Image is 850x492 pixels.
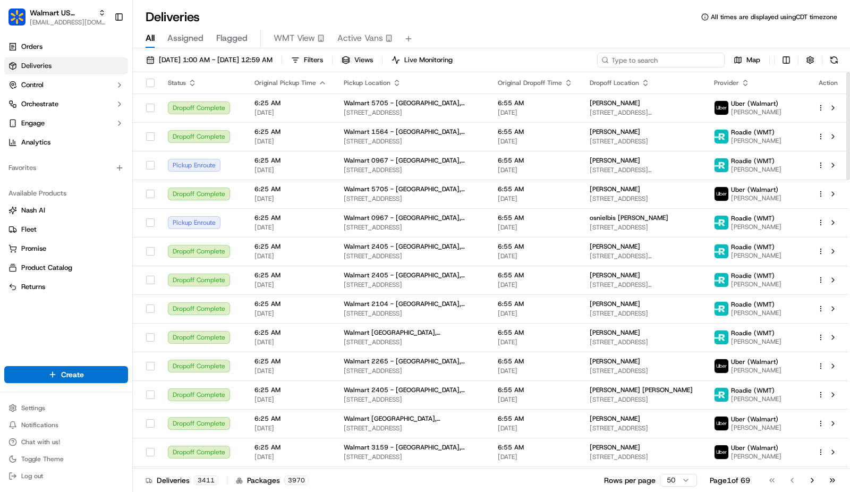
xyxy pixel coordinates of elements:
[344,242,481,251] span: Walmart 2405 - [GEOGRAPHIC_DATA], [GEOGRAPHIC_DATA]
[344,166,481,174] span: [STREET_ADDRESS]
[106,180,129,188] span: Pylon
[4,452,128,466] button: Toggle Theme
[344,185,481,193] span: Walmart 5705 - [GEOGRAPHIC_DATA], [GEOGRAPHIC_DATA]
[590,453,697,461] span: [STREET_ADDRESS]
[30,18,106,27] span: [EMAIL_ADDRESS][DOMAIN_NAME]
[146,9,200,26] h1: Deliveries
[715,101,728,115] img: uber-new-logo.jpeg
[4,240,128,257] button: Promise
[590,108,697,117] span: [STREET_ADDRESS][PERSON_NAME]
[21,455,64,463] span: Toggle Theme
[498,395,573,404] span: [DATE]
[344,99,481,107] span: Walmart 5705 - [GEOGRAPHIC_DATA], [GEOGRAPHIC_DATA]
[254,367,327,375] span: [DATE]
[11,155,19,164] div: 📗
[498,386,573,394] span: 6:55 AM
[498,137,573,146] span: [DATE]
[254,185,327,193] span: 6:25 AM
[4,77,128,94] button: Control
[344,386,481,394] span: Walmart 2405 - [GEOGRAPHIC_DATA], [GEOGRAPHIC_DATA]
[254,309,327,318] span: [DATE]
[498,414,573,423] span: 6:55 AM
[21,438,60,446] span: Chat with us!
[731,309,781,317] span: [PERSON_NAME]
[254,395,327,404] span: [DATE]
[590,328,640,337] span: [PERSON_NAME]
[254,156,327,165] span: 6:25 AM
[8,9,25,26] img: Walmart US Stores
[21,80,44,90] span: Control
[90,155,98,164] div: 💻
[715,302,728,316] img: roadie-logo-v2.jpg
[715,417,728,430] img: uber-new-logo.jpeg
[590,367,697,375] span: [STREET_ADDRESS]
[344,338,481,346] span: [STREET_ADDRESS]
[590,414,640,423] span: [PERSON_NAME]
[344,424,481,432] span: [STREET_ADDRESS]
[498,214,573,222] span: 6:55 AM
[21,472,43,480] span: Log out
[498,357,573,366] span: 6:55 AM
[387,53,457,67] button: Live Monitoring
[254,252,327,260] span: [DATE]
[254,242,327,251] span: 6:25 AM
[254,271,327,279] span: 6:25 AM
[21,99,58,109] span: Orchestrate
[344,300,481,308] span: Walmart 2104 - [GEOGRAPHIC_DATA], [GEOGRAPHIC_DATA]
[36,101,174,112] div: Start new chat
[254,357,327,366] span: 6:25 AM
[159,55,273,65] span: [DATE] 1:00 AM - [DATE] 12:59 AM
[731,329,775,337] span: Roadie (WMT)
[21,42,42,52] span: Orders
[731,366,781,375] span: [PERSON_NAME]
[729,53,765,67] button: Map
[61,369,84,380] span: Create
[344,414,481,423] span: Walmart [GEOGRAPHIC_DATA], [GEOGRAPHIC_DATA]
[731,272,775,280] span: Roadie (WMT)
[8,263,124,273] a: Product Catalog
[715,187,728,201] img: uber-new-logo.jpeg
[4,221,128,238] button: Fleet
[590,99,640,107] span: [PERSON_NAME]
[715,388,728,402] img: roadie-logo-v2.jpg
[21,282,45,292] span: Returns
[498,185,573,193] span: 6:55 AM
[731,128,775,137] span: Roadie (WMT)
[254,300,327,308] span: 6:25 AM
[590,194,697,203] span: [STREET_ADDRESS]
[6,150,86,169] a: 📗Knowledge Base
[4,202,128,219] button: Nash AI
[590,79,639,87] span: Dropoff Location
[254,443,327,452] span: 6:25 AM
[498,128,573,136] span: 6:55 AM
[30,7,94,18] span: Walmart US Stores
[344,367,481,375] span: [STREET_ADDRESS]
[498,223,573,232] span: [DATE]
[21,263,72,273] span: Product Catalog
[4,57,128,74] a: Deliveries
[714,79,739,87] span: Provider
[344,443,481,452] span: Walmart 3159 - [GEOGRAPHIC_DATA], [GEOGRAPHIC_DATA]
[731,358,778,366] span: Uber (Walmart)
[731,108,781,116] span: [PERSON_NAME]
[4,278,128,295] button: Returns
[604,475,656,486] p: Rows per page
[715,445,728,459] img: uber-new-logo.jpeg
[254,128,327,136] span: 6:25 AM
[731,185,778,194] span: Uber (Walmart)
[498,79,562,87] span: Original Dropoff Time
[304,55,323,65] span: Filters
[715,330,728,344] img: roadie-logo-v2.jpg
[498,328,573,337] span: 6:55 AM
[4,418,128,432] button: Notifications
[4,115,128,132] button: Engage
[715,216,728,230] img: roadie-logo-v2.jpg
[11,11,32,32] img: Nash
[337,53,378,67] button: Views
[344,128,481,136] span: Walmart 1564 - [GEOGRAPHIC_DATA], [GEOGRAPHIC_DATA]
[254,281,327,289] span: [DATE]
[498,194,573,203] span: [DATE]
[731,137,781,145] span: [PERSON_NAME]
[344,137,481,146] span: [STREET_ADDRESS]
[590,386,693,394] span: [PERSON_NAME] [PERSON_NAME]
